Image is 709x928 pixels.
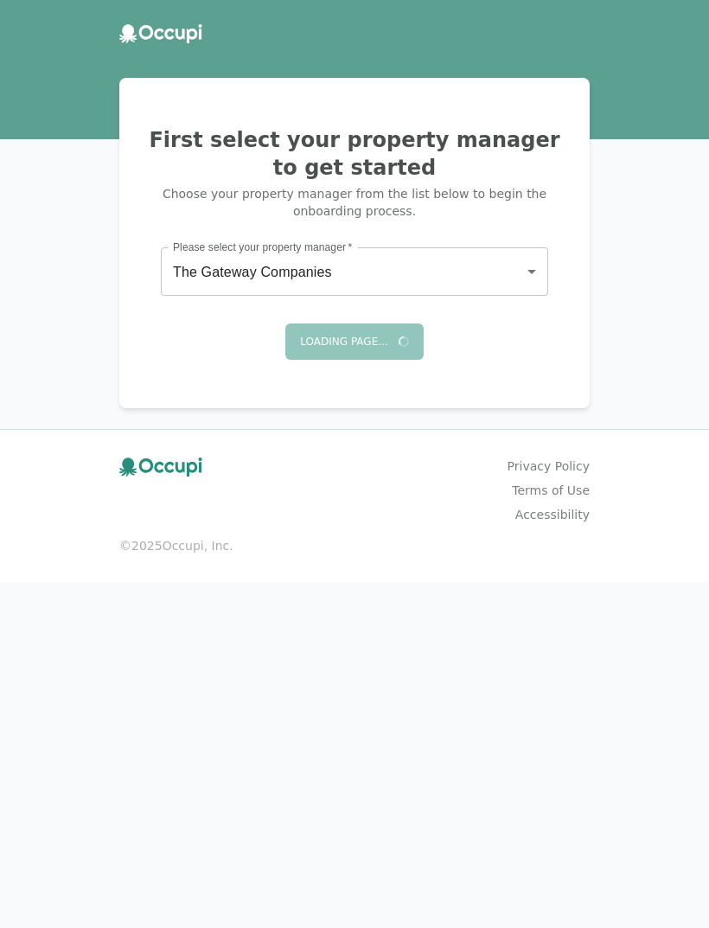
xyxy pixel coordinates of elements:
a: Accessibility [515,506,590,523]
div: The Gateway Companies [161,247,548,296]
small: © 2025 Occupi, Inc. [119,537,590,554]
label: Please select your property manager [173,240,352,254]
p: Choose your property manager from the list below to begin the onboarding process. [140,185,569,220]
a: Privacy Policy [508,458,590,475]
a: Terms of Use [512,482,590,499]
h2: First select your property manager to get started [140,126,569,182]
